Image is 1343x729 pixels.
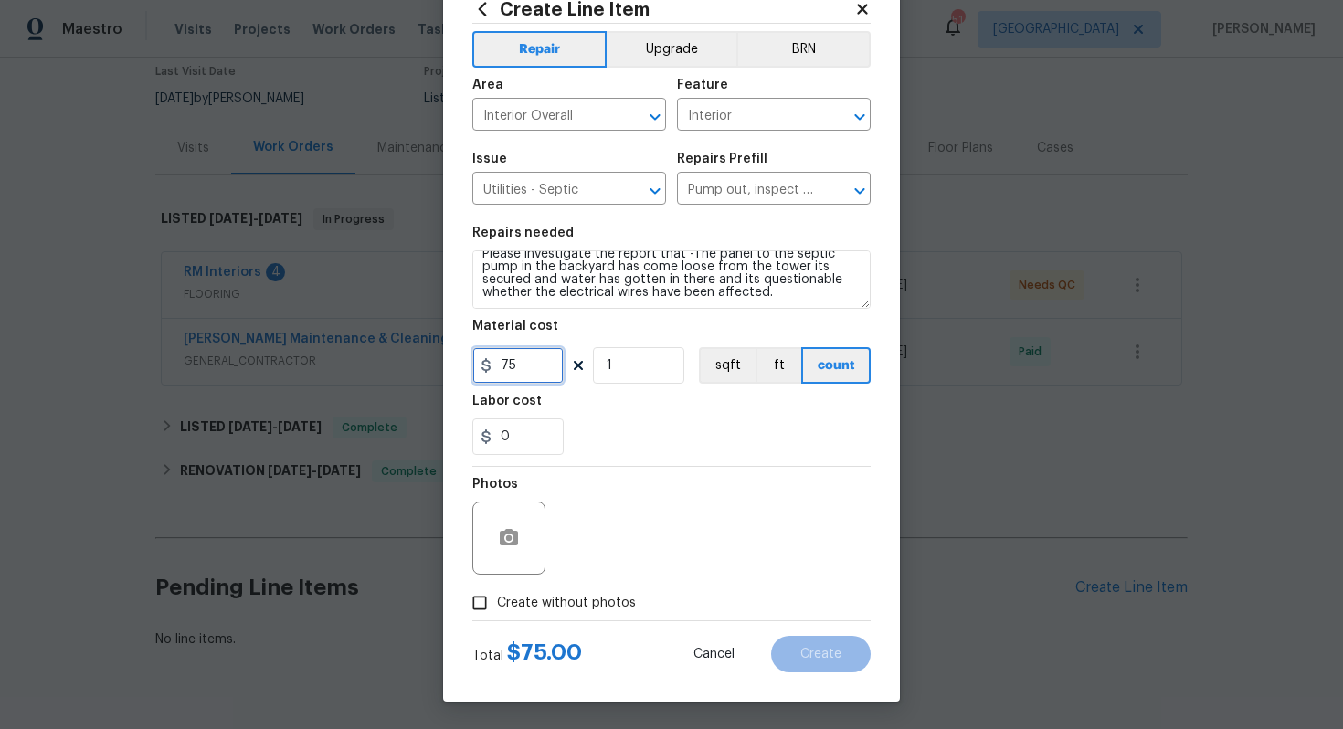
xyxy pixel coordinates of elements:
button: Repair [472,31,607,68]
span: Create [800,648,841,661]
button: Cancel [664,636,764,672]
button: Open [642,178,668,204]
h5: Repairs needed [472,227,574,239]
h5: Material cost [472,320,558,333]
button: Open [847,178,872,204]
button: Create [771,636,871,672]
h5: Area [472,79,503,91]
button: Upgrade [607,31,737,68]
button: sqft [699,347,756,384]
h5: Issue [472,153,507,165]
button: Open [847,104,872,130]
h5: Labor cost [472,395,542,407]
span: Create without photos [497,594,636,613]
h5: Feature [677,79,728,91]
span: Cancel [693,648,735,661]
h5: Photos [472,478,518,491]
button: ft [756,347,801,384]
button: Open [642,104,668,130]
button: BRN [736,31,871,68]
div: Total [472,643,582,665]
h5: Repairs Prefill [677,153,767,165]
span: $ 75.00 [507,641,582,663]
textarea: Please investigate the report that -The panel to the septic pump in the backyard has come loose f... [472,250,871,309]
button: count [801,347,871,384]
